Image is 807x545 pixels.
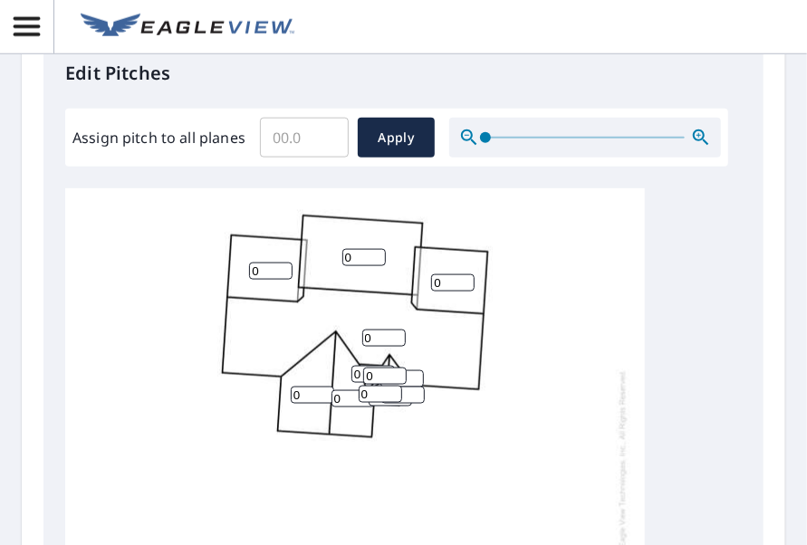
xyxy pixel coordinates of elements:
[72,127,245,148] label: Assign pitch to all planes
[260,112,349,163] input: 00.0
[65,60,742,87] p: Edit Pitches
[70,3,305,52] a: EV Logo
[372,127,420,149] span: Apply
[358,118,435,158] button: Apply
[81,14,294,41] img: EV Logo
